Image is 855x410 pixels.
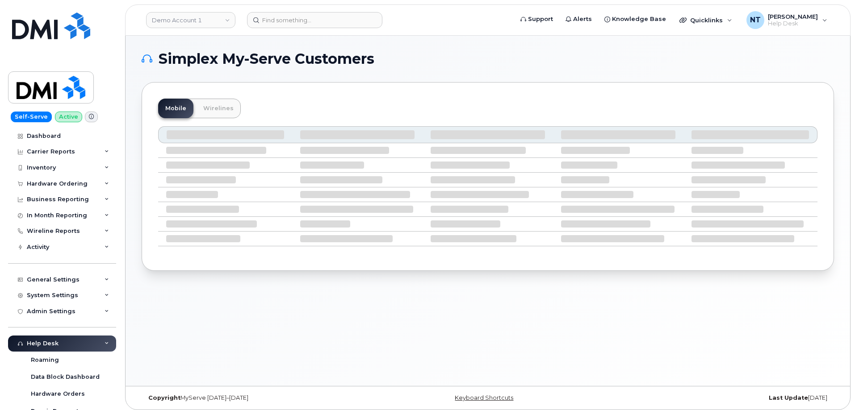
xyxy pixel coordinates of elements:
[455,394,513,401] a: Keyboard Shortcuts
[158,99,193,118] a: Mobile
[142,394,373,402] div: MyServe [DATE]–[DATE]
[196,99,241,118] a: Wirelines
[159,52,374,66] span: Simplex My-Serve Customers
[603,394,834,402] div: [DATE]
[148,394,180,401] strong: Copyright
[769,394,808,401] strong: Last Update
